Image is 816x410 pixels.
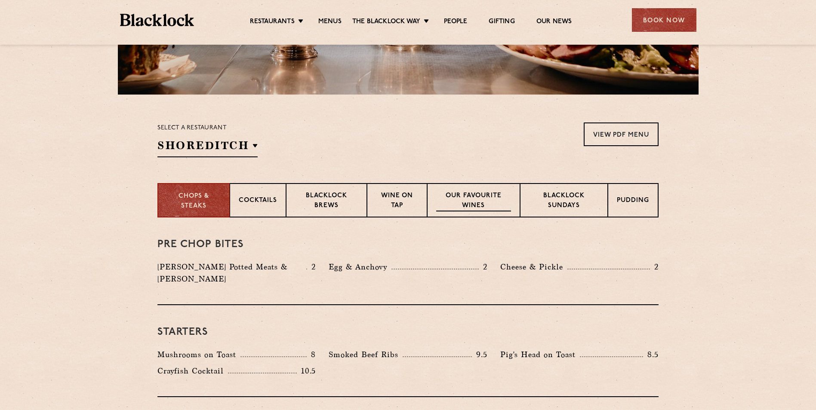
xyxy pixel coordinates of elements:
a: Menus [318,18,342,27]
p: Cheese & Pickle [500,261,567,273]
a: Our News [536,18,572,27]
a: View PDF Menu [584,122,659,146]
p: Cocktails [239,196,277,207]
a: Gifting [489,18,514,27]
p: Pudding [617,196,649,207]
p: Egg & Anchovy [329,261,391,273]
p: Wine on Tap [376,191,418,211]
a: Restaurants [250,18,295,27]
p: Our favourite wines [436,191,511,211]
p: 8 [307,349,316,360]
p: 2 [479,261,487,272]
img: BL_Textured_Logo-footer-cropped.svg [120,14,194,26]
p: Blacklock Sundays [529,191,599,211]
p: 2 [650,261,659,272]
a: People [444,18,467,27]
p: 8.5 [643,349,659,360]
p: Mushrooms on Toast [157,349,240,361]
div: Book Now [632,8,696,32]
h3: Starters [157,327,659,338]
p: 10.5 [297,365,316,376]
p: Blacklock Brews [295,191,358,211]
p: 9.5 [472,349,487,360]
p: Select a restaurant [157,122,258,134]
h2: Shoreditch [157,138,258,157]
a: The Blacklock Way [352,18,420,27]
p: [PERSON_NAME] Potted Meats & [PERSON_NAME] [157,261,306,285]
p: Chops & Steaks [167,192,221,211]
p: 2 [307,261,316,272]
p: Crayfish Cocktail [157,365,228,377]
h3: Pre Chop Bites [157,239,659,250]
p: Smoked Beef Ribs [329,349,403,361]
p: Pig's Head on Toast [500,349,580,361]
